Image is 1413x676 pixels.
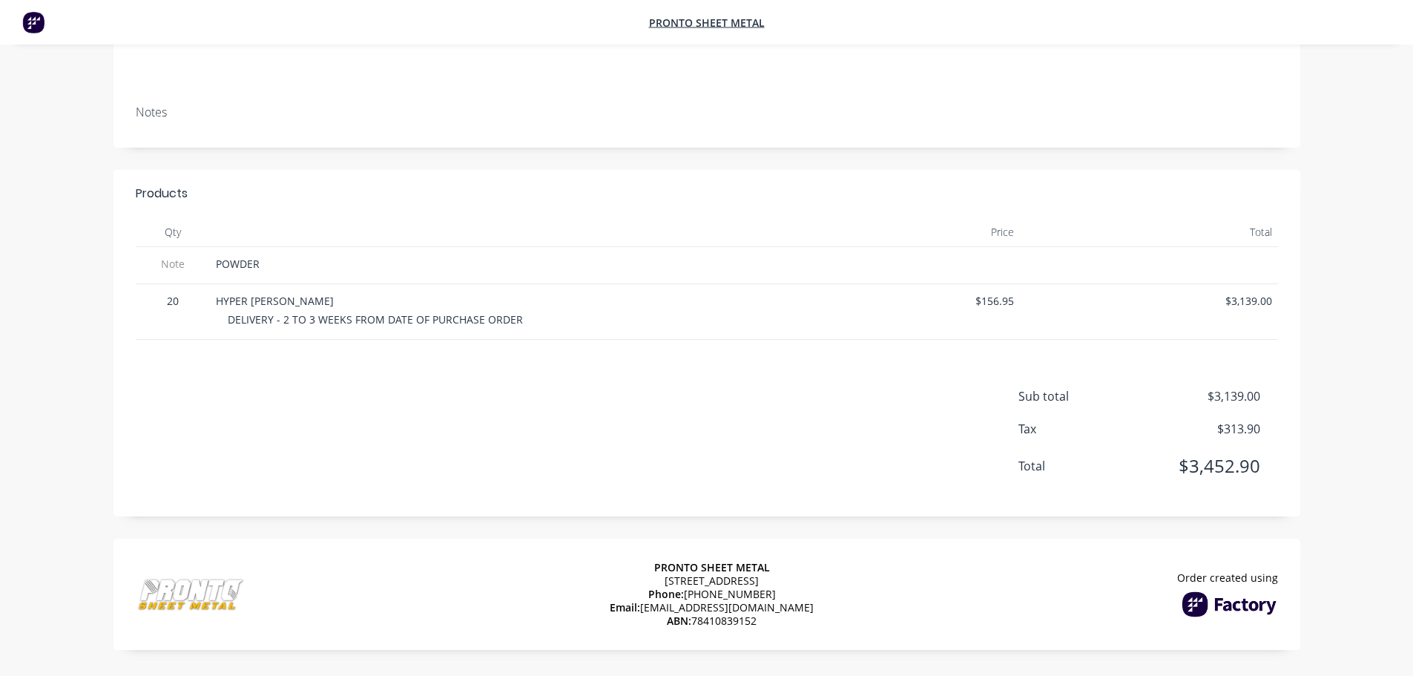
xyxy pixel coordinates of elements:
[1018,387,1150,405] span: Sub total
[768,293,1015,309] span: $156.95
[667,614,691,628] span: ABN:
[136,185,188,203] div: Products
[216,257,260,271] span: POWDER
[649,16,765,30] a: PRONTO SHEET METAL
[667,614,757,628] span: 78410839152
[228,312,523,326] span: DELIVERY - 2 TO 3 WEEKS FROM DATE OF PURCHASE ORDER
[665,574,759,588] span: [STREET_ADDRESS]
[1020,217,1278,247] div: Total
[640,600,814,614] a: [EMAIL_ADDRESS][DOMAIN_NAME]
[136,551,247,638] img: Company Logo
[142,293,204,309] span: 20
[1150,453,1259,479] span: $3,452.90
[763,217,1021,247] div: Price
[1026,293,1272,309] span: $3,139.00
[1150,387,1259,405] span: $3,139.00
[610,600,640,614] span: Email:
[654,560,770,574] span: PRONTO SHEET METAL
[216,294,334,308] span: HYPER [PERSON_NAME]
[22,11,45,33] img: Factory
[1018,420,1150,438] span: Tax
[1177,571,1278,585] span: Order created using
[1150,420,1259,438] span: $313.90
[142,256,204,272] span: Note
[136,217,210,247] div: Qty
[1018,457,1150,475] span: Total
[1182,591,1278,617] img: Factory Logo
[648,588,776,601] span: [PHONE_NUMBER]
[136,105,1278,119] div: Notes
[648,587,684,601] span: Phone:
